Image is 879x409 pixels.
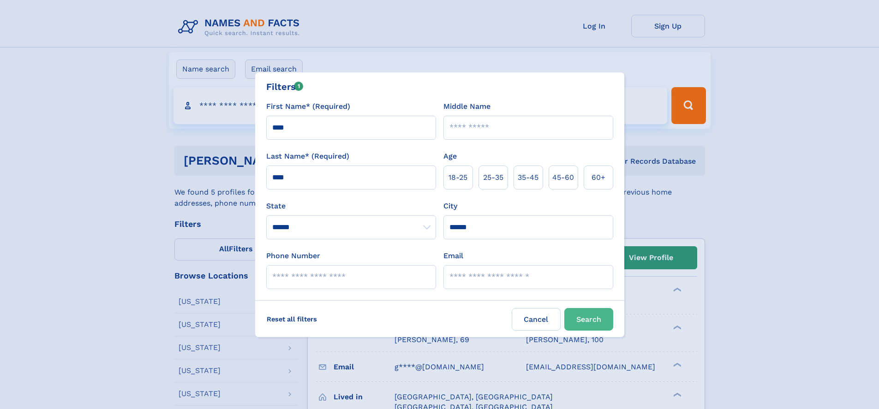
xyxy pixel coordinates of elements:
[261,308,323,330] label: Reset all filters
[443,101,490,112] label: Middle Name
[266,80,304,94] div: Filters
[448,172,467,183] span: 18‑25
[266,101,350,112] label: First Name* (Required)
[266,250,320,261] label: Phone Number
[592,172,605,183] span: 60+
[512,308,561,331] label: Cancel
[443,151,457,162] label: Age
[564,308,613,331] button: Search
[518,172,538,183] span: 35‑45
[266,151,349,162] label: Last Name* (Required)
[443,250,463,261] label: Email
[483,172,503,183] span: 25‑35
[443,201,457,212] label: City
[552,172,574,183] span: 45‑60
[266,201,436,212] label: State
